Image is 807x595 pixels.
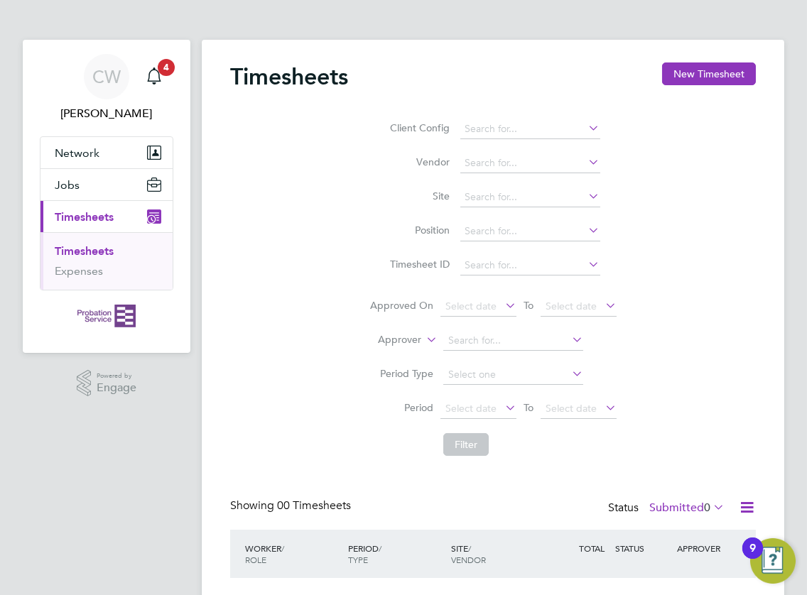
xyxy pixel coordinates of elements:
[386,258,450,271] label: Timesheet ID
[460,119,600,139] input: Search for...
[386,224,450,236] label: Position
[443,365,583,385] input: Select one
[460,153,600,173] input: Search for...
[662,62,756,85] button: New Timesheet
[97,382,136,394] span: Engage
[649,501,725,515] label: Submitted
[445,402,497,415] span: Select date
[460,222,600,241] input: Search for...
[230,62,348,91] h2: Timesheets
[369,299,433,312] label: Approved On
[345,535,448,572] div: PERIOD
[40,305,173,327] a: Go to home page
[55,178,80,192] span: Jobs
[77,305,135,327] img: probationservice-logo-retina.png
[40,54,173,122] a: CW[PERSON_NAME]
[546,402,597,415] span: Select date
[281,542,284,554] span: /
[448,535,551,572] div: SITE
[40,201,173,232] button: Timesheets
[245,554,266,565] span: ROLE
[451,554,486,565] span: VENDOR
[369,401,433,414] label: Period
[386,155,450,168] label: Vendor
[55,244,114,258] a: Timesheets
[158,59,175,76] span: 4
[77,370,137,397] a: Powered byEngage
[230,498,354,513] div: Showing
[369,367,433,380] label: Period Type
[277,498,351,513] span: 00 Timesheets
[55,210,114,224] span: Timesheets
[40,137,173,168] button: Network
[357,333,421,347] label: Approver
[468,542,471,554] span: /
[242,535,345,572] div: WORKER
[546,300,597,312] span: Select date
[140,54,168,99] a: 4
[97,370,136,382] span: Powered by
[673,535,735,561] div: APPROVER
[386,121,450,134] label: Client Config
[579,542,605,554] span: TOTAL
[612,535,673,561] div: STATUS
[519,398,538,417] span: To
[750,538,796,584] button: Open Resource Center, 9 new notifications
[445,300,497,312] span: Select date
[443,433,489,456] button: Filter
[40,169,173,200] button: Jobs
[704,501,710,515] span: 0
[348,554,368,565] span: TYPE
[40,105,173,122] span: Claire Weston
[608,498,727,518] div: Status
[460,256,600,275] input: Search for...
[23,40,190,353] nav: Main navigation
[749,548,756,567] div: 9
[460,187,600,207] input: Search for...
[92,67,121,86] span: CW
[40,232,173,290] div: Timesheets
[55,264,103,278] a: Expenses
[55,146,99,160] span: Network
[443,331,583,351] input: Search for...
[379,542,381,554] span: /
[386,190,450,202] label: Site
[519,296,538,315] span: To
